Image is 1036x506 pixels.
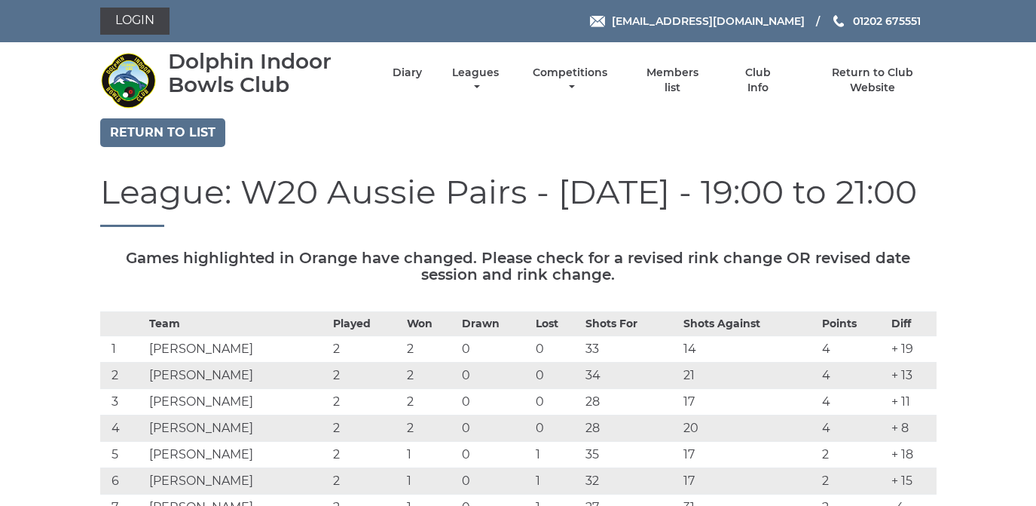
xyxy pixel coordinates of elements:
td: 0 [532,336,582,363]
td: 14 [680,336,818,363]
td: [PERSON_NAME] [145,363,329,389]
td: 2 [329,416,404,442]
span: [EMAIL_ADDRESS][DOMAIN_NAME] [612,14,805,28]
th: Points [818,312,888,336]
td: 6 [100,468,146,495]
td: 2 [818,442,888,468]
td: 4 [818,416,888,442]
td: 2 [329,468,404,495]
a: Login [100,8,170,35]
td: 2 [818,468,888,495]
td: 2 [403,363,457,389]
img: Email [590,16,605,27]
td: 2 [329,363,404,389]
td: 20 [680,416,818,442]
th: Drawn [458,312,533,336]
td: 1 [532,468,582,495]
td: 0 [458,442,533,468]
td: 2 [403,389,457,416]
td: + 13 [888,363,936,389]
td: 2 [329,442,404,468]
td: + 19 [888,336,936,363]
td: 4 [818,389,888,416]
div: Dolphin Indoor Bowls Club [168,50,366,97]
td: [PERSON_NAME] [145,416,329,442]
td: 2 [403,416,457,442]
td: 4 [818,336,888,363]
a: Competitions [530,66,612,95]
td: + 15 [888,468,936,495]
td: [PERSON_NAME] [145,336,329,363]
h5: Games highlighted in Orange have changed. Please check for a revised rink change OR revised date ... [100,250,937,283]
a: Email [EMAIL_ADDRESS][DOMAIN_NAME] [590,13,805,29]
td: 32 [582,468,680,495]
a: Diary [393,66,422,80]
td: 5 [100,442,146,468]
td: 0 [458,389,533,416]
a: Return to list [100,118,225,147]
td: 2 [403,336,457,363]
th: Lost [532,312,582,336]
td: 28 [582,389,680,416]
img: Dolphin Indoor Bowls Club [100,52,157,109]
td: 21 [680,363,818,389]
img: Phone us [833,15,844,27]
td: 33 [582,336,680,363]
h1: League: W20 Aussie Pairs - [DATE] - 19:00 to 21:00 [100,173,937,227]
td: [PERSON_NAME] [145,389,329,416]
a: Club Info [734,66,783,95]
td: 0 [458,363,533,389]
td: 4 [818,363,888,389]
span: 01202 675551 [853,14,921,28]
th: Team [145,312,329,336]
a: Members list [637,66,707,95]
th: Shots Against [680,312,818,336]
td: 4 [100,416,146,442]
td: 17 [680,468,818,495]
th: Diff [888,312,936,336]
a: Return to Club Website [808,66,936,95]
a: Phone us 01202 675551 [831,13,921,29]
td: 1 [403,468,457,495]
td: 1 [532,442,582,468]
th: Played [329,312,404,336]
td: 35 [582,442,680,468]
td: 1 [100,336,146,363]
td: 0 [532,416,582,442]
td: [PERSON_NAME] [145,468,329,495]
td: 0 [458,336,533,363]
td: 2 [329,336,404,363]
td: 3 [100,389,146,416]
td: [PERSON_NAME] [145,442,329,468]
td: 0 [532,389,582,416]
th: Shots For [582,312,680,336]
td: 34 [582,363,680,389]
th: Won [403,312,457,336]
td: + 8 [888,416,936,442]
a: Leagues [448,66,503,95]
td: 2 [100,363,146,389]
td: 0 [458,468,533,495]
td: 0 [458,416,533,442]
td: 2 [329,389,404,416]
td: 17 [680,442,818,468]
td: + 18 [888,442,936,468]
td: 28 [582,416,680,442]
td: 1 [403,442,457,468]
td: 17 [680,389,818,416]
td: + 11 [888,389,936,416]
td: 0 [532,363,582,389]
